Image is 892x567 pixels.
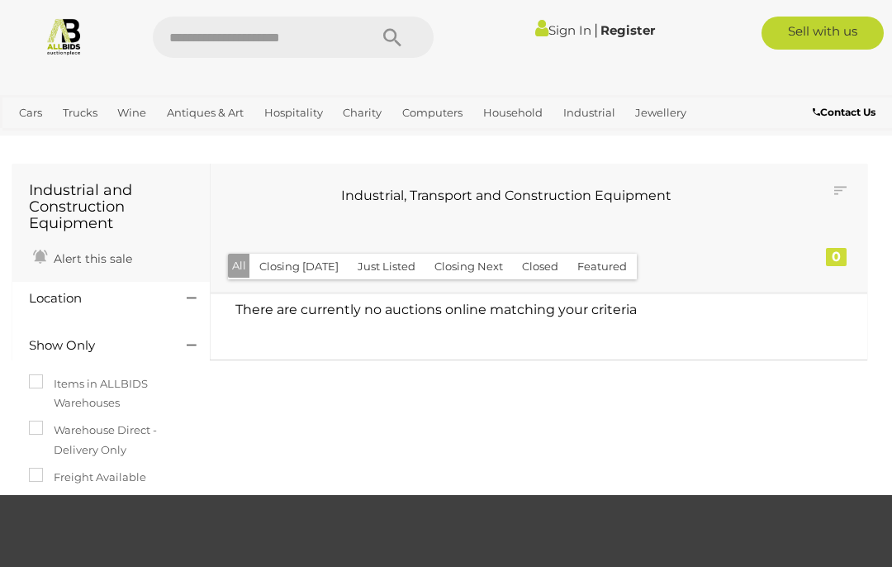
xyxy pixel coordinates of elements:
button: Closed [512,254,568,279]
a: Antiques & Art [160,99,250,126]
b: Contact Us [813,106,875,118]
button: Closing [DATE] [249,254,349,279]
span: Alert this sale [50,251,132,266]
div: 0 [826,248,847,266]
a: Wine [111,99,153,126]
img: Allbids.com.au [45,17,83,55]
a: Computers [396,99,469,126]
a: Register [600,22,655,38]
a: Cars [12,99,49,126]
a: Industrial [557,99,622,126]
a: Hospitality [258,99,330,126]
h1: Industrial and Construction Equipment [29,183,193,231]
button: All [228,254,250,278]
button: Closing Next [425,254,513,279]
a: Sign In [535,22,591,38]
a: Sports [64,126,111,154]
a: Contact Us [813,103,880,121]
a: [GEOGRAPHIC_DATA] [118,126,249,154]
h4: Location [29,292,162,306]
a: Trucks [56,99,104,126]
button: Featured [567,254,637,279]
button: Search [351,17,434,58]
a: Office [12,126,57,154]
a: Alert this sale [29,245,136,269]
span: | [594,21,598,39]
button: Just Listed [348,254,425,279]
a: Jewellery [629,99,693,126]
a: Sell with us [762,17,885,50]
h4: Show Only [29,339,162,353]
h3: Industrial, Transport and Construction Equipment [240,188,773,203]
label: Warehouse Direct - Delivery Only [29,421,193,460]
label: Items in ALLBIDS Warehouses [29,374,193,413]
label: Freight Available [29,468,146,487]
a: Charity [336,99,388,126]
span: There are currently no auctions online matching your criteria [235,302,637,317]
a: Household [477,99,549,126]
